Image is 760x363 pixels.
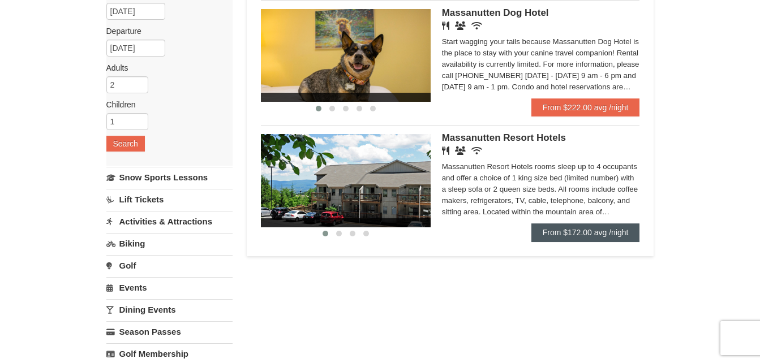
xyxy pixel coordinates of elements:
div: Massanutten Resort Hotels rooms sleep up to 4 occupants and offer a choice of 1 king size bed (li... [442,161,640,218]
a: Lift Tickets [106,189,233,210]
span: Massanutten Resort Hotels [442,132,566,143]
i: Restaurant [442,21,449,30]
a: Snow Sports Lessons [106,167,233,188]
span: Massanutten Dog Hotel [442,7,549,18]
button: Search [106,136,145,152]
a: Biking [106,233,233,254]
a: Dining Events [106,299,233,320]
i: Wireless Internet (free) [471,21,482,30]
i: Restaurant [442,146,449,155]
i: Banquet Facilities [455,21,466,30]
a: Events [106,277,233,298]
a: Activities & Attractions [106,211,233,232]
label: Departure [106,25,224,37]
i: Banquet Facilities [455,146,466,155]
a: Season Passes [106,321,233,342]
label: Adults [106,62,224,74]
a: From $172.00 avg /night [531,223,640,241]
label: Children [106,99,224,110]
a: From $222.00 avg /night [531,98,640,116]
i: Wireless Internet (free) [471,146,482,155]
div: Start wagging your tails because Massanutten Dog Hotel is the place to stay with your canine trav... [442,36,640,93]
a: Golf [106,255,233,276]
